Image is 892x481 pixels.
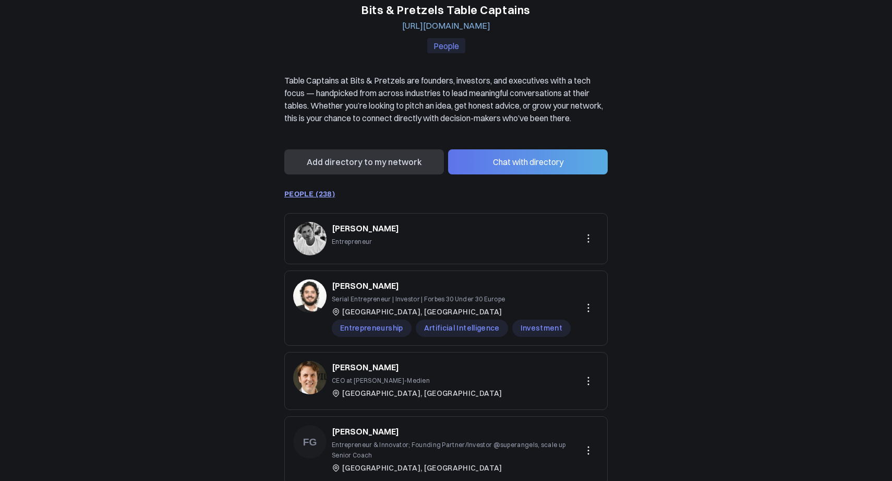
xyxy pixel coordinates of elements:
[284,149,444,174] button: Add directory to my network
[284,1,608,19] h1: Bits & Pretzels Table Captains
[512,320,571,336] span: Investment
[284,190,335,198] a: PEOPLE (238)
[402,20,490,31] a: [URL][DOMAIN_NAME]
[293,425,327,459] img: FG
[293,279,327,313] img: e05fdfdca70fa0011c32e5a41a2f883565fbdcab.jpg
[342,388,502,399] span: [GEOGRAPHIC_DATA], [GEOGRAPHIC_DATA]
[416,320,508,336] span: Artificial Intelligence
[284,74,608,124] p: Table Captains at Bits & Pretzels are founders, investors, and executives with a tech focus — han...
[342,462,502,474] span: [GEOGRAPHIC_DATA], [GEOGRAPHIC_DATA]
[427,38,465,53] p: People
[332,376,502,385] p: CEO at [PERSON_NAME]-Medien
[332,361,399,373] a: [PERSON_NAME]
[448,149,608,174] button: Chat with directory
[293,361,327,394] img: 3f97ad4a0fa0419950c773a7cb01cf7fa8c74bd6.jpg
[332,425,399,438] a: [PERSON_NAME]
[332,222,399,234] a: [PERSON_NAME]
[332,320,412,336] span: Entrepreneurship
[332,440,574,460] p: Entrepreneur & Innovator; Founding Partner/Investor @superangels, scale up Senior Coach
[332,237,399,247] p: Entrepreneur
[342,306,502,318] span: [GEOGRAPHIC_DATA], [GEOGRAPHIC_DATA]
[293,222,327,255] img: 181d44d3e9e93cea35ac9a8a949a3d6a360fcbab.jpg
[332,294,571,304] p: Serial Entrepreneur | Investor | Forbes 30 Under 30 Europe
[332,279,399,292] a: [PERSON_NAME]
